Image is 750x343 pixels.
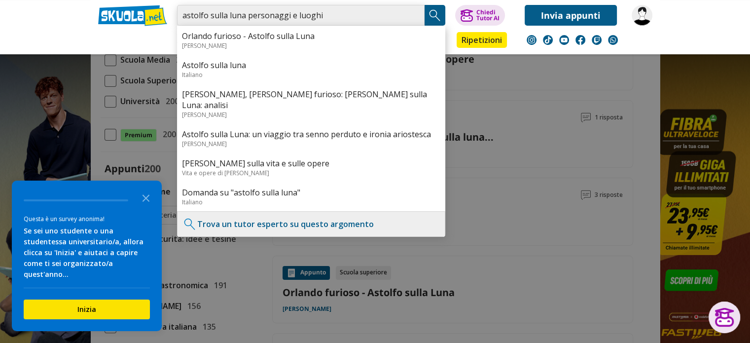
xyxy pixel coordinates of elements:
div: Survey [12,181,162,331]
div: Questa è un survey anonima! [24,214,150,224]
img: diletta110 [632,5,652,26]
img: facebook [575,35,585,45]
a: Appunti [175,32,219,50]
a: Trova un tutor esperto su questo argomento [197,219,374,229]
div: Chiedi Tutor AI [476,9,499,21]
img: tiktok [543,35,553,45]
div: [PERSON_NAME] [182,140,440,148]
a: Ripetizioni [457,32,507,48]
button: Inizia [24,300,150,319]
a: Orlando furioso - Astolfo sulla Luna [182,31,440,41]
div: Italiano [182,198,440,206]
img: instagram [527,35,536,45]
a: Astolfo sulla luna [182,60,440,71]
button: ChiediTutor AI [455,5,505,26]
a: Invia appunti [525,5,617,26]
img: Cerca appunti, riassunti o versioni [428,8,442,23]
button: Search Button [425,5,445,26]
div: [PERSON_NAME] [182,111,440,119]
a: [PERSON_NAME] sulla vita e sulle opere [182,158,440,169]
a: [PERSON_NAME], [PERSON_NAME] furioso: [PERSON_NAME] sulla Luna: analisi [182,89,440,111]
div: Vita e opere di [PERSON_NAME] [182,169,440,177]
button: Close the survey [136,188,156,207]
a: Astolfo sulla Luna: un viaggio tra senno perduto e ironia ariostesca [182,129,440,140]
a: Domanda su "astolfo sulla luna" [182,187,440,198]
div: [PERSON_NAME] [182,41,440,50]
div: Se sei uno studente o una studentessa universitario/a, allora clicca su 'Inizia' e aiutaci a capi... [24,226,150,280]
img: twitch [592,35,602,45]
div: Italiano [182,71,440,79]
img: Trova un tutor esperto [182,217,197,231]
img: youtube [559,35,569,45]
img: WhatsApp [608,35,618,45]
input: Cerca appunti, riassunti o versioni [177,5,425,26]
